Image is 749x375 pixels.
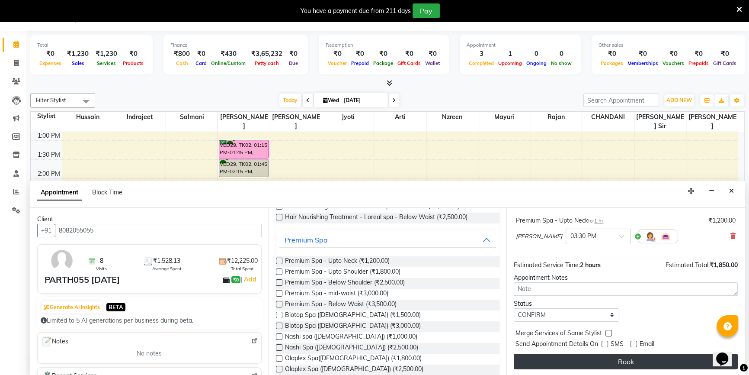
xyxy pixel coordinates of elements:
div: Redemption [326,42,442,49]
span: Jyoti [322,112,374,123]
div: VED29, TK02, 01:15 PM-01:45 PM, Haircut [DEMOGRAPHIC_DATA] - Haircut with Senior stylist [219,140,268,158]
span: Email [640,339,654,350]
span: Estimated Service Time: [514,261,580,269]
span: Appointment [37,185,82,200]
div: ₹0 [121,49,146,59]
span: Prepaid [349,60,371,66]
button: ADD NEW [664,94,694,107]
div: ₹0 [37,49,64,59]
input: 2025-09-03 [341,94,384,107]
div: ₹0 [193,49,209,59]
div: ₹0 [395,49,423,59]
div: You have a payment due from 211 days [301,6,411,16]
span: Memberships [625,60,660,66]
span: Indrajeet [114,112,166,123]
span: Average Spent [152,265,182,272]
span: ₹1,850.00 [710,261,738,269]
div: ₹3,65,232 [248,49,286,59]
span: Hair Nourishing Treatment - Loreal spa - Below Waist (₹2,500.00) [285,213,467,223]
div: Premium Spa - Upto Neck [516,216,603,225]
span: Biotop Spa ([DEMOGRAPHIC_DATA]) (₹1,500.00) [285,310,421,321]
input: Search by Name/Mobile/Email/Code [55,224,262,237]
span: Send Appointment Details On [515,339,598,350]
span: ₹12,225.00 [227,256,258,265]
span: [PERSON_NAME] [218,112,269,132]
span: [PERSON_NAME] [516,232,562,241]
span: Vouchers [660,60,686,66]
span: Premium Spa - Below Shoulder (₹2,500.00) [285,278,405,289]
span: Estimated Total: [666,261,710,269]
div: ₹0 [686,49,711,59]
div: Limited to 5 AI generations per business during beta. [41,316,258,325]
span: [PERSON_NAME] [686,112,738,132]
span: ADD NEW [666,97,692,103]
span: Block Time [92,188,122,196]
span: [PERSON_NAME] Sir [634,112,686,132]
span: Premium Spa - Below Waist (₹3,500.00) [285,300,397,310]
span: 2 hours [580,261,601,269]
span: ₹0 [231,276,240,283]
span: Today [279,94,301,107]
div: Finance [170,42,301,49]
span: Rajan [530,112,582,123]
div: 1:30 PM [36,150,62,159]
div: Appointment Notes [514,273,738,282]
span: Premium Spa - mid-waist (₹3,000.00) [285,289,388,300]
div: Premium Spa [285,235,328,245]
span: Upcoming [496,60,524,66]
span: Salmani [166,112,218,123]
span: Arti [374,112,426,123]
span: Notes [41,336,68,347]
div: ₹1,230 [64,49,92,59]
span: Gift Cards [395,60,423,66]
span: Wed [321,97,341,103]
span: Gift Cards [711,60,739,66]
input: Search Appointment [583,94,659,107]
span: Petty cash [253,60,281,66]
div: Other sales [599,42,739,49]
span: Voucher [326,60,349,66]
span: Merge Services of Same Stylist [515,329,602,339]
div: 0 [549,49,574,59]
div: Appointment [467,42,574,49]
span: Card [193,60,209,66]
span: Premium Spa - Upto Neck (₹1,200.00) [285,256,390,267]
span: Filter Stylist [36,97,66,103]
span: 8 [100,256,103,265]
span: No notes [137,349,162,358]
span: Ongoing [524,60,549,66]
div: Stylist [31,112,62,121]
span: | [240,274,257,284]
span: Total Spent [231,265,254,272]
div: ₹0 [599,49,625,59]
span: Packages [599,60,625,66]
div: ₹430 [209,49,248,59]
div: ₹0 [711,49,739,59]
div: 2:00 PM [36,169,62,178]
img: avatar [49,248,74,273]
button: Premium Spa [279,232,496,248]
span: [PERSON_NAME] [270,112,322,132]
span: Services [95,60,118,66]
button: +91 [37,224,55,237]
div: Total [37,42,146,49]
span: Prepaids [686,60,711,66]
span: Sales [70,60,86,66]
span: Wallet [423,60,442,66]
div: ₹0 [326,49,349,59]
span: No show [549,60,574,66]
span: Products [121,60,146,66]
button: Generate AI Insights [42,301,102,314]
div: ₹800 [170,49,193,59]
div: Status [514,299,619,308]
iframe: chat widget [713,340,740,366]
img: Interior.png [660,231,671,242]
span: Package [371,60,395,66]
span: SMS [611,339,624,350]
small: for [588,218,603,224]
span: Premium Spa - Upto Shoulder (₹1,800.00) [285,267,400,278]
span: Mayuri [478,112,530,123]
span: Online/Custom [209,60,248,66]
div: PARTH055 [DATE] [45,273,120,286]
span: BETA [106,303,125,311]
